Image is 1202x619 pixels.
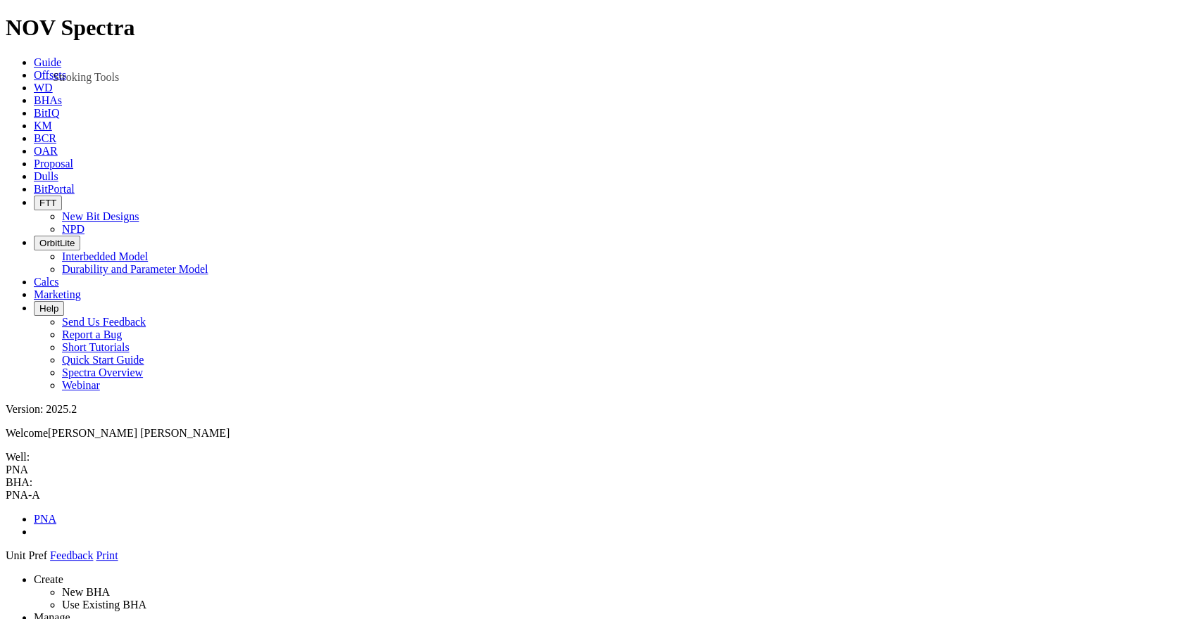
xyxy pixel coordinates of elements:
a: Report a Bug [62,328,122,340]
a: Spectra Overview [62,366,143,378]
a: New BHA [62,586,110,598]
a: Proposal [34,158,73,170]
a: Send Us Feedback [62,316,146,328]
span: PNA [6,464,28,476]
a: Use Existing BHA [62,599,146,611]
a: PNA [34,513,56,525]
span: PNA-A [6,489,40,501]
a: BitPortal [34,183,75,195]
a: Offsets [34,69,66,81]
h1: NOV Spectra [6,15,1196,41]
span: Help [39,303,58,314]
a: Guide [34,56,61,68]
button: Help [34,301,64,316]
a: Dulls [34,170,58,182]
div: Version: 2025.2 [6,403,1196,416]
a: Unit Pref [6,549,47,561]
a: BHAs [34,94,62,106]
span: FTT [39,198,56,208]
a: Durability and Parameter Model [62,263,208,275]
a: Print [96,549,118,561]
a: Short Tutorials [62,341,130,353]
a: BCR [34,132,56,144]
a: KM [34,120,52,132]
a: Quick Start Guide [62,354,144,366]
span: OrbitLite [39,238,75,248]
button: FTT [34,196,62,210]
a: Create [34,573,63,585]
a: Webinar [62,379,100,391]
a: Interbedded Model [62,250,148,262]
span: [PERSON_NAME] [PERSON_NAME] [48,427,230,439]
a: Feedback [50,549,93,561]
a: Calcs [34,276,59,288]
span: Well: [6,451,1196,476]
button: OrbitLite [34,236,80,250]
a: New Bit Designs [62,210,139,222]
span: Stroking Tools [53,71,119,83]
a: WD [34,82,53,94]
a: BitIQ [34,107,59,119]
a: Marketing [34,288,81,300]
a: NPD [62,223,84,235]
p: Welcome [6,427,1196,440]
a: OAR [34,145,58,157]
span: BHA: [6,476,1196,538]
